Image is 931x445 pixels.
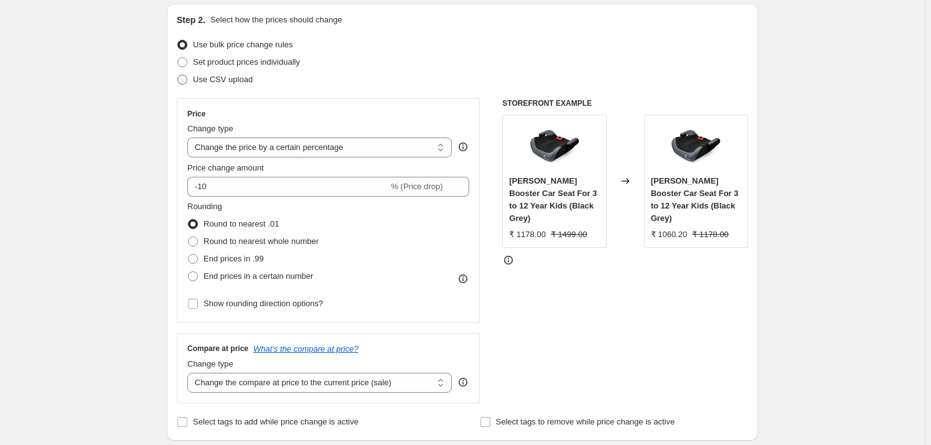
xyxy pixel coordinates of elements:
span: Select tags to remove while price change is active [496,417,675,426]
img: 1_Custom_ea7c9599-067c-43ba-be0c-7a0320a8d295_80x.jpg [671,121,721,171]
span: End prices in a certain number [204,271,313,281]
h6: STOREFRONT EXAMPLE [502,98,748,108]
span: Round to nearest .01 [204,219,279,228]
span: Use bulk price change rules [193,40,292,49]
h3: Price [187,109,205,119]
h2: Step 2. [177,14,205,26]
span: End prices in .99 [204,254,264,263]
img: 1_Custom_ea7c9599-067c-43ba-be0c-7a0320a8d295_80x.jpg [530,121,579,171]
span: Use CSV upload [193,75,253,84]
span: Rounding [187,202,222,211]
h3: Compare at price [187,344,248,354]
div: help [457,376,469,388]
span: Change type [187,359,233,368]
strike: ₹ 1499.00 [551,228,587,241]
span: % (Price drop) [391,182,442,191]
span: Set product prices individually [193,57,300,67]
span: Change type [187,124,233,133]
span: Round to nearest whole number [204,237,319,246]
div: ₹ 1060.20 [651,228,688,241]
strike: ₹ 1178.00 [692,228,729,241]
p: Select how the prices should change [210,14,342,26]
button: What's the compare at price? [253,344,358,354]
div: ₹ 1178.00 [509,228,546,241]
div: help [457,141,469,153]
input: -15 [187,177,388,197]
span: [PERSON_NAME] Booster Car Seat For 3 to 12 Year Kids (Black Grey) [509,176,597,223]
span: Select tags to add while price change is active [193,417,358,426]
span: Show rounding direction options? [204,299,323,308]
span: Price change amount [187,163,264,172]
span: [PERSON_NAME] Booster Car Seat For 3 to 12 Year Kids (Black Grey) [651,176,739,223]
